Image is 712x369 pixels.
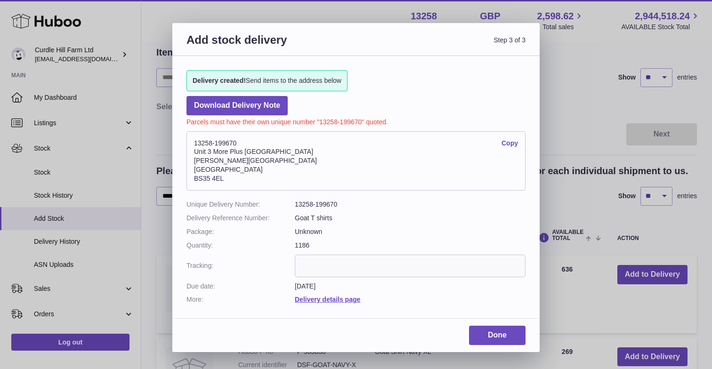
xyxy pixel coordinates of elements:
a: Download Delivery Note [186,96,288,115]
strong: Delivery created! [193,77,246,84]
p: Parcels must have their own unique number "13258-199670" quoted. [186,115,526,127]
dd: Goat T shirts [295,214,526,223]
span: Send items to the address below [193,76,341,85]
dt: Delivery Reference Number: [186,214,295,223]
dt: Quantity: [186,241,295,250]
dd: 13258-199670 [295,200,526,209]
dd: Unknown [295,227,526,236]
address: 13258-199670 Unit 3 More Plus [GEOGRAPHIC_DATA] [PERSON_NAME][GEOGRAPHIC_DATA] [GEOGRAPHIC_DATA] ... [186,131,526,191]
dd: [DATE] [295,282,526,291]
a: Copy [502,139,518,148]
a: Delivery details page [295,296,360,303]
dt: Tracking: [186,255,295,277]
dd: 1186 [295,241,526,250]
dt: Package: [186,227,295,236]
a: Done [469,326,526,345]
dt: More: [186,295,295,304]
h3: Add stock delivery [186,32,356,58]
dt: Unique Delivery Number: [186,200,295,209]
dt: Due date: [186,282,295,291]
span: Step 3 of 3 [356,32,526,58]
